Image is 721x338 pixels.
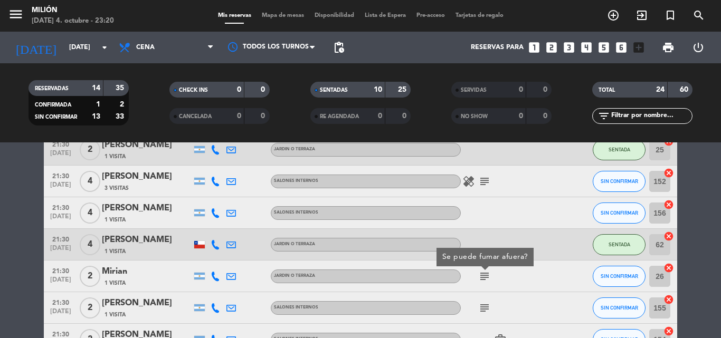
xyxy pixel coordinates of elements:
i: looks_4 [580,41,593,54]
button: SIN CONFIRMAR [593,202,646,224]
i: cancel [663,199,674,210]
span: Reservas para [471,44,524,51]
span: NO SHOW [461,114,488,119]
i: subject [478,175,491,188]
span: RESERVADAS [35,86,69,91]
span: SENTADA [609,147,630,152]
span: 2 [80,139,100,160]
span: SALONES INTERNOS [274,210,318,215]
span: 1 Visita [105,152,126,161]
div: LOG OUT [683,32,713,63]
span: RE AGENDADA [320,114,359,119]
strong: 0 [237,86,241,93]
div: Se puede fumar afuera? [442,252,528,263]
div: [PERSON_NAME] [102,170,192,184]
strong: 60 [680,86,690,93]
span: 1 Visita [105,311,126,319]
i: subject [478,270,491,283]
span: CONFIRMADA [35,102,71,108]
span: 3 Visitas [105,184,129,192]
i: [DATE] [8,36,64,59]
span: [DATE] [48,308,74,320]
span: 21:30 [48,233,74,245]
span: 4 [80,171,100,192]
button: SIN CONFIRMAR [593,297,646,318]
i: arrow_drop_down [98,41,111,54]
strong: 0 [237,112,241,120]
i: subject [478,302,491,314]
strong: 33 [116,113,126,120]
span: SIN CONFIRMAR [601,178,638,184]
span: 4 [80,202,100,224]
span: JARDIN o TERRAZA [274,242,315,246]
i: search [692,9,705,22]
i: cancel [663,231,674,242]
button: SIN CONFIRMAR [593,266,646,287]
i: exit_to_app [635,9,648,22]
strong: 0 [543,86,549,93]
strong: 13 [92,113,100,120]
strong: 1 [96,101,100,108]
span: Cena [136,44,155,51]
strong: 0 [519,112,523,120]
span: SERVIDAS [461,88,487,93]
strong: 0 [402,112,409,120]
span: Mis reservas [213,13,257,18]
span: 21:30 [48,296,74,308]
span: CANCELADA [179,114,212,119]
i: cancel [663,263,674,273]
span: 21:30 [48,138,74,150]
i: add_circle_outline [607,9,620,22]
button: SENTADA [593,234,646,255]
span: 1 Visita [105,247,126,256]
strong: 0 [261,86,267,93]
span: 4 [80,234,100,255]
i: looks_3 [562,41,576,54]
i: cancel [663,326,674,336]
strong: 14 [92,84,100,92]
div: Milión [32,5,114,16]
span: pending_actions [333,41,345,54]
span: JARDIN o TERRAZA [274,147,315,151]
strong: 24 [656,86,665,93]
button: SIN CONFIRMAR [593,171,646,192]
span: 21:30 [48,201,74,213]
span: Pre-acceso [411,13,450,18]
span: SALONES INTERNOS [274,179,318,183]
i: healing [462,175,475,188]
span: [DATE] [48,245,74,257]
strong: 0 [543,112,549,120]
i: cancel [663,294,674,305]
strong: 25 [398,86,409,93]
span: [DATE] [48,150,74,162]
span: 21:30 [48,169,74,181]
div: [DATE] 4. octubre - 23:20 [32,16,114,26]
span: [DATE] [48,213,74,225]
span: TOTAL [599,88,615,93]
span: CHECK INS [179,88,208,93]
i: looks_5 [597,41,611,54]
span: 1 Visita [105,279,126,287]
input: Filtrar por nombre... [610,110,692,122]
i: looks_one [527,41,541,54]
i: cancel [663,168,674,178]
span: 2 [80,297,100,318]
span: Mapa de mesas [257,13,309,18]
span: SIN CONFIRMAR [601,210,638,216]
span: Disponibilidad [309,13,359,18]
span: SENTADA [609,242,630,247]
span: [DATE] [48,181,74,194]
i: filter_list [597,110,610,122]
strong: 10 [374,86,382,93]
span: print [662,41,675,54]
strong: 0 [519,86,523,93]
span: 1 Visita [105,216,126,224]
span: Tarjetas de regalo [450,13,509,18]
i: looks_6 [614,41,628,54]
span: SIN CONFIRMAR [35,114,77,120]
i: power_settings_new [692,41,705,54]
div: [PERSON_NAME] [102,138,192,152]
strong: 0 [378,112,382,120]
strong: 2 [120,101,126,108]
span: 21:30 [48,264,74,276]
